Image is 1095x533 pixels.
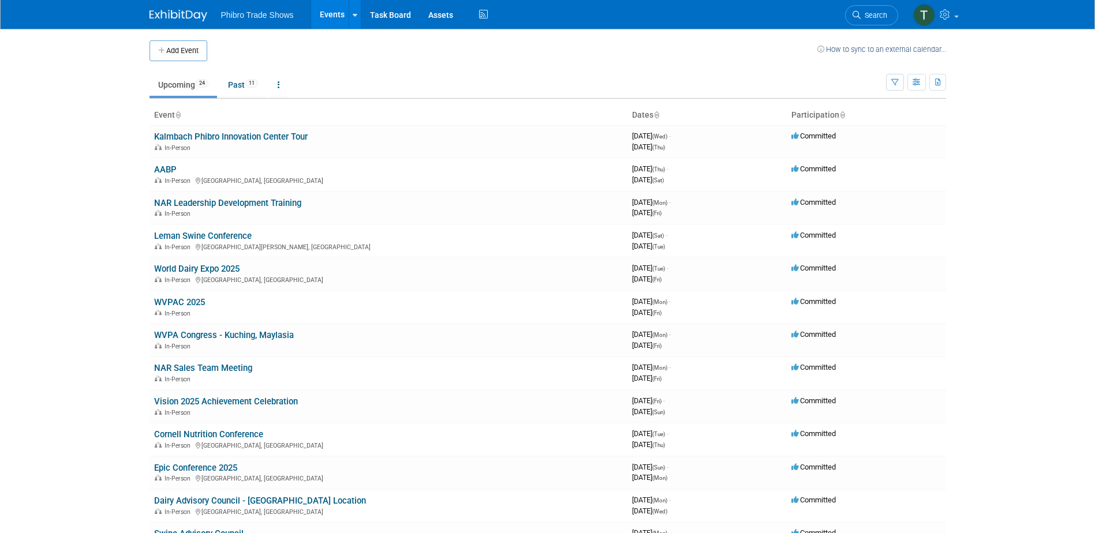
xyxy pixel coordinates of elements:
span: [DATE] [632,198,671,207]
a: How to sync to an external calendar... [817,45,946,54]
span: [DATE] [632,132,671,140]
span: (Sat) [652,177,664,183]
span: Committed [791,297,836,306]
span: Committed [791,363,836,371]
span: Committed [791,231,836,239]
span: - [669,330,671,339]
span: In-Person [165,343,194,350]
img: In-Person Event [155,144,162,150]
span: In-Person [165,376,194,383]
span: (Sun) [652,464,665,471]
span: [DATE] [632,506,667,515]
span: Committed [791,198,836,207]
span: (Mon) [652,475,667,481]
span: [DATE] [632,363,671,371]
img: In-Person Event [155,442,162,448]
a: Kalmbach Phibro Innovation Center Tour [154,132,308,142]
a: Leman Swine Conference [154,231,252,241]
span: 24 [196,79,208,88]
span: Committed [791,330,836,339]
span: [DATE] [632,297,671,306]
span: 11 [245,79,258,88]
span: In-Person [165,243,194,251]
img: In-Person Event [155,210,162,216]
span: (Fri) [652,210,662,216]
span: (Tue) [652,265,665,272]
span: - [669,496,671,504]
a: World Dairy Expo 2025 [154,264,240,274]
a: NAR Sales Team Meeting [154,363,252,373]
div: [GEOGRAPHIC_DATA], [GEOGRAPHIC_DATA] [154,506,623,516]
span: In-Person [165,210,194,217]
span: In-Person [165,144,194,152]
a: WVPAC 2025 [154,297,205,307]
img: In-Person Event [155,508,162,514]
img: In-Person Event [155,243,162,249]
a: NAR Leadership Development Training [154,198,301,208]
a: AABP [154,164,177,175]
span: - [669,297,671,306]
span: In-Person [165,409,194,416]
span: - [667,429,668,438]
span: [DATE] [632,396,665,405]
span: In-Person [165,177,194,185]
a: Dairy Advisory Council - [GEOGRAPHIC_DATA] Location [154,496,366,506]
span: (Sun) [652,409,665,415]
span: [DATE] [632,429,668,438]
img: ExhibitDay [150,10,207,21]
span: [DATE] [632,463,668,471]
span: (Fri) [652,343,662,349]
span: - [663,396,665,405]
span: [DATE] [632,308,662,317]
span: In-Person [165,442,194,449]
span: [DATE] [632,330,671,339]
span: (Sat) [652,232,664,239]
a: Vision 2025 Achievement Celebration [154,396,298,407]
a: Sort by Event Name [175,110,181,119]
img: Tess Lehman [913,4,935,26]
span: Committed [791,132,836,140]
span: Committed [791,429,836,438]
th: Event [150,106,627,125]
a: Past11 [219,74,267,96]
span: (Fri) [652,398,662,404]
a: Sort by Participation Type [839,110,845,119]
img: In-Person Event [155,475,162,481]
span: Committed [791,496,836,504]
img: In-Person Event [155,310,162,316]
span: [DATE] [632,231,667,239]
span: [DATE] [632,407,665,416]
div: [GEOGRAPHIC_DATA][PERSON_NAME], [GEOGRAPHIC_DATA] [154,242,623,251]
a: Upcoming24 [150,74,217,96]
img: In-Person Event [155,409,162,415]
span: (Wed) [652,508,667,515]
div: [GEOGRAPHIC_DATA], [GEOGRAPHIC_DATA] [154,175,623,185]
span: (Wed) [652,133,667,140]
div: [GEOGRAPHIC_DATA], [GEOGRAPHIC_DATA] [154,440,623,449]
span: (Mon) [652,365,667,371]
span: In-Person [165,310,194,317]
span: (Mon) [652,200,667,206]
span: (Tue) [652,243,665,250]
span: (Fri) [652,310,662,316]
span: - [666,231,667,239]
span: [DATE] [632,142,665,151]
span: Committed [791,463,836,471]
span: - [667,264,668,272]
a: Epic Conference 2025 [154,463,237,473]
a: Sort by Start Date [653,110,659,119]
span: Search [861,11,887,20]
span: [DATE] [632,440,665,449]
span: (Fri) [652,376,662,382]
span: [DATE] [632,175,664,184]
span: Phibro Trade Shows [221,10,294,20]
span: [DATE] [632,341,662,350]
span: [DATE] [632,264,668,272]
a: Cornell Nutrition Conference [154,429,263,440]
span: [DATE] [632,208,662,217]
span: [DATE] [632,275,662,283]
span: (Mon) [652,497,667,504]
span: [DATE] [632,164,668,173]
span: [DATE] [632,473,667,482]
span: - [667,463,668,471]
